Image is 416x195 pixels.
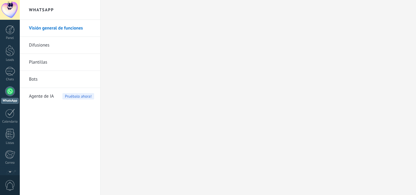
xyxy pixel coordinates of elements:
[20,88,100,105] li: Agente de IA
[1,120,19,124] div: Calendario
[1,36,19,40] div: Panel
[29,20,94,37] a: Visión general de funciones
[1,98,19,104] div: WhatsApp
[1,78,19,82] div: Chats
[20,20,100,37] li: Visión general de funciones
[29,88,54,105] span: Agente de IA
[29,37,94,54] a: Difusiones
[29,54,94,71] a: Plantillas
[20,71,100,88] li: Bots
[1,141,19,145] div: Listas
[29,88,94,105] a: Agente de IAPruébalo ahora!
[62,93,94,99] span: Pruébalo ahora!
[20,54,100,71] li: Plantillas
[29,71,94,88] a: Bots
[1,58,19,62] div: Leads
[1,161,19,165] div: Correo
[20,37,100,54] li: Difusiones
